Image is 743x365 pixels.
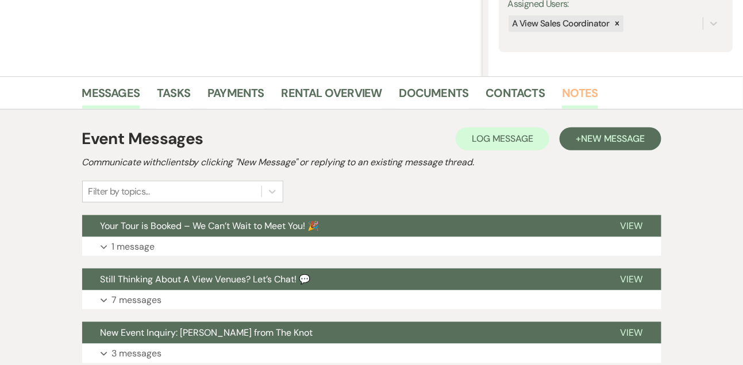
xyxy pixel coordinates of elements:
[207,84,264,109] a: Payments
[282,84,382,109] a: Rental Overview
[82,156,661,169] h2: Communicate with clients by clicking "New Message" or replying to an existing message thread.
[82,237,661,257] button: 1 message
[82,127,203,151] h1: Event Messages
[112,239,155,254] p: 1 message
[472,133,533,145] span: Log Message
[101,220,319,232] span: Your Tour is Booked – We Can’t Wait to Meet You! 🎉
[621,273,643,285] span: View
[509,15,611,32] div: A View Sales Coordinator
[399,84,469,109] a: Documents
[88,185,150,199] div: Filter by topics...
[82,215,602,237] button: Your Tour is Booked – We Can’t Wait to Meet You! 🎉
[602,215,661,237] button: View
[82,84,140,109] a: Messages
[82,322,602,344] button: New Event Inquiry: [PERSON_NAME] from The Knot
[602,269,661,290] button: View
[82,344,661,363] button: 3 messages
[602,322,661,344] button: View
[112,293,162,308] p: 7 messages
[581,133,645,145] span: New Message
[621,327,643,339] span: View
[82,269,602,290] button: Still Thinking About A View Venues? Let’s Chat! 💬
[560,127,661,150] button: +New Message
[82,290,661,310] button: 7 messages
[157,84,190,109] a: Tasks
[101,327,313,339] span: New Event Inquiry: [PERSON_NAME] from The Knot
[486,84,545,109] a: Contacts
[621,220,643,232] span: View
[562,84,598,109] a: Notes
[112,346,162,361] p: 3 messages
[101,273,311,285] span: Still Thinking About A View Venues? Let’s Chat! 💬
[456,127,549,150] button: Log Message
